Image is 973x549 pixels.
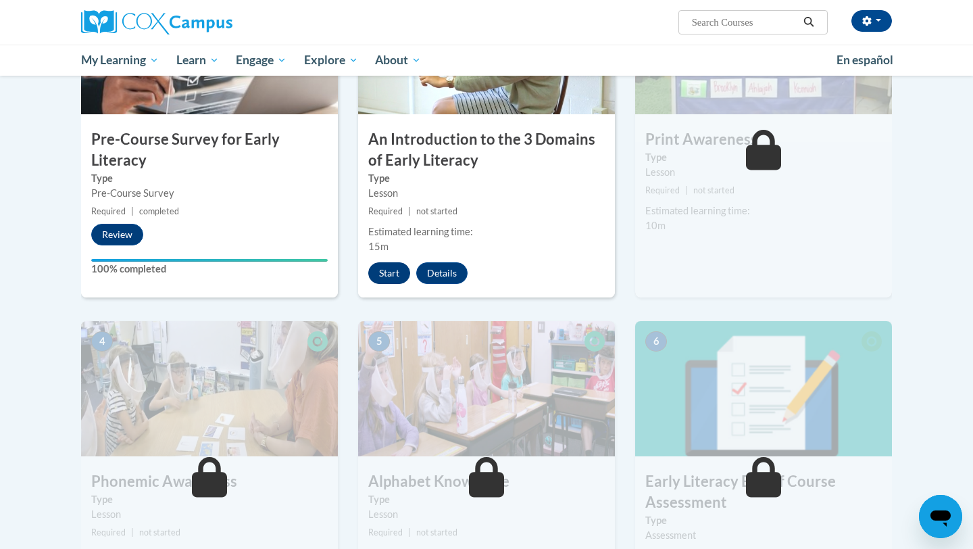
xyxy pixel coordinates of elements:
h3: An Introduction to the 3 Domains of Early Literacy [358,129,615,171]
a: About [367,45,430,76]
span: 10m [645,220,666,231]
label: Type [645,150,882,165]
div: Lesson [645,165,882,180]
div: Lesson [368,186,605,201]
span: Engage [236,52,286,68]
h3: Early Literacy End of Course Assessment [635,471,892,513]
span: Required [91,206,126,216]
span: Explore [304,52,358,68]
span: not started [416,206,457,216]
button: Review [91,224,143,245]
iframe: Button to launch messaging window [919,495,962,538]
div: Main menu [61,45,912,76]
h3: Print Awareness [635,129,892,150]
label: 100% completed [91,262,328,277]
label: Type [368,492,605,507]
span: Required [368,206,403,216]
span: not started [693,185,734,195]
label: Type [91,171,328,186]
span: 5 [368,331,390,352]
button: Details [416,262,468,284]
span: completed [139,206,179,216]
span: 6 [645,331,667,352]
div: Assessment [645,528,882,543]
h3: Pre-Course Survey for Early Literacy [81,129,338,171]
span: Required [368,527,403,538]
img: Cox Campus [81,10,232,34]
div: Your progress [91,259,328,262]
div: Pre-Course Survey [91,186,328,201]
a: Learn [168,45,228,76]
button: Account Settings [851,10,892,32]
span: | [685,185,688,195]
div: Lesson [368,507,605,522]
label: Type [368,171,605,186]
a: Cox Campus [81,10,338,34]
img: Course Image [81,321,338,456]
a: Explore [295,45,367,76]
div: Estimated learning time: [645,204,882,218]
span: Required [645,185,680,195]
span: En español [837,53,893,67]
a: En español [828,46,902,74]
button: Start [368,262,410,284]
span: | [408,206,411,216]
span: 15m [368,241,389,252]
span: not started [139,527,180,538]
span: Learn [176,52,219,68]
a: Engage [227,45,295,76]
span: About [375,52,421,68]
span: My Learning [81,52,159,68]
span: | [131,206,134,216]
input: Search Courses [691,14,799,30]
span: not started [416,527,457,538]
button: Search [799,14,819,30]
h3: Alphabet Knowledge [358,471,615,492]
span: | [131,527,134,538]
label: Type [645,513,882,528]
label: Type [91,492,328,507]
h3: Phonemic Awareness [81,471,338,492]
img: Course Image [635,321,892,456]
div: Lesson [91,507,328,522]
span: 4 [91,331,113,352]
img: Course Image [358,321,615,456]
a: My Learning [72,45,168,76]
span: Required [91,527,126,538]
span: | [408,527,411,538]
div: Estimated learning time: [368,224,605,239]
